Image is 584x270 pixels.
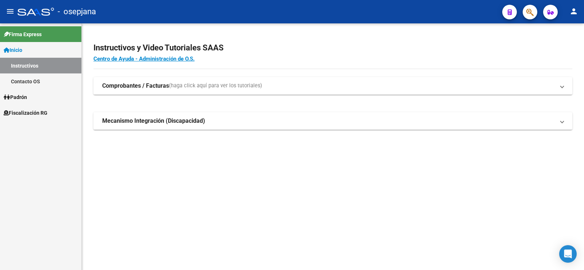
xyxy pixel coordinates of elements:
[93,56,195,62] a: Centro de Ayuda - Administración de O.S.
[6,7,15,16] mat-icon: menu
[4,93,27,101] span: Padrón
[4,109,47,117] span: Fiscalización RG
[93,41,572,55] h2: Instructivos y Video Tutoriales SAAS
[102,117,205,125] strong: Mecanismo Integración (Discapacidad)
[93,77,572,95] mat-expansion-panel-header: Comprobantes / Facturas(haga click aquí para ver los tutoriales)
[569,7,578,16] mat-icon: person
[102,82,169,90] strong: Comprobantes / Facturas
[93,112,572,130] mat-expansion-panel-header: Mecanismo Integración (Discapacidad)
[559,245,577,263] div: Open Intercom Messenger
[4,30,42,38] span: Firma Express
[169,82,262,90] span: (haga click aquí para ver los tutoriales)
[58,4,96,20] span: - osepjana
[4,46,22,54] span: Inicio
